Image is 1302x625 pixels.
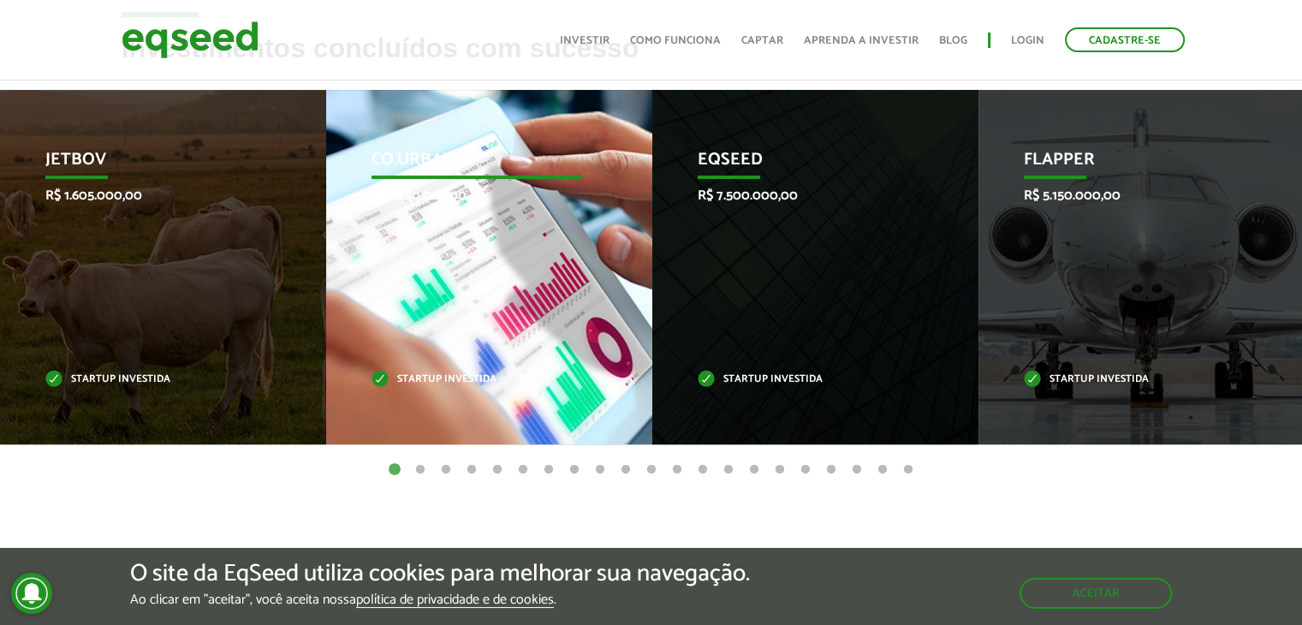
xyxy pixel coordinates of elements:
[698,187,908,204] p: R$ 7.500.000,00
[698,150,908,179] p: EqSeed
[848,461,865,479] button: 19 of 21
[617,461,634,479] button: 10 of 21
[746,461,763,479] button: 15 of 21
[122,17,259,62] img: EqSeed
[643,461,660,479] button: 11 of 21
[1011,35,1044,46] a: Login
[874,461,891,479] button: 20 of 21
[130,561,750,587] h5: O site da EqSeed utiliza cookies para melhorar sua navegação.
[372,150,582,179] p: Co.Urban
[566,461,583,479] button: 8 of 21
[804,35,919,46] a: Aprenda a investir
[412,461,429,479] button: 2 of 21
[130,592,750,608] p: Ao clicar em "aceitar", você aceita nossa .
[1065,27,1185,52] a: Cadastre-se
[463,461,480,479] button: 4 of 21
[797,461,814,479] button: 17 of 21
[1020,578,1172,609] button: Aceitar
[771,461,788,479] button: 16 of 21
[437,461,455,479] button: 3 of 21
[720,461,737,479] button: 14 of 21
[900,461,917,479] button: 21 of 21
[45,150,256,179] p: JetBov
[45,375,256,384] p: Startup investida
[1024,375,1234,384] p: Startup investida
[669,461,686,479] button: 12 of 21
[592,461,609,479] button: 9 of 21
[372,187,582,204] p: R$ 1.220.007,00
[741,35,783,46] a: Captar
[489,461,506,479] button: 5 of 21
[823,461,840,479] button: 18 of 21
[939,35,967,46] a: Blog
[540,461,557,479] button: 7 of 21
[694,461,711,479] button: 13 of 21
[698,375,908,384] p: Startup investida
[514,461,532,479] button: 6 of 21
[560,35,609,46] a: Investir
[386,461,403,479] button: 1 of 21
[1024,187,1234,204] p: R$ 5.150.000,00
[356,593,554,608] a: política de privacidade e de cookies
[1024,150,1234,179] p: Flapper
[45,187,256,204] p: R$ 1.605.000,00
[630,35,721,46] a: Como funciona
[372,375,582,384] p: Startup investida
